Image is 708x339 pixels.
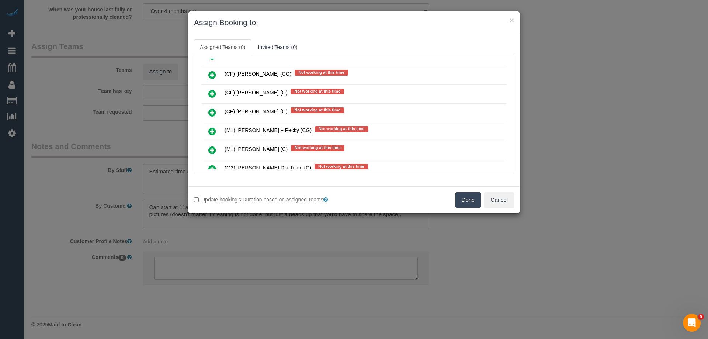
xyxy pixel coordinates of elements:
input: Update booking's Duration based on assigned Teams [194,197,199,202]
span: 5 [698,314,704,320]
button: Done [455,192,481,208]
span: (CF) [PERSON_NAME] (CG) [225,71,291,77]
span: Not working at this time [295,70,348,76]
h3: Assign Booking to: [194,17,514,28]
button: Cancel [484,192,514,208]
span: (M2) [PERSON_NAME] D + Team (C) [225,165,311,171]
label: Update booking's Duration based on assigned Teams [194,196,348,203]
span: (CF) [PERSON_NAME] (C) [225,108,287,114]
span: (M1) [PERSON_NAME] + Pecky (CG) [225,127,312,133]
span: Not working at this time [291,89,344,94]
span: (CF) [PERSON_NAME] (C) [225,90,287,96]
a: Invited Teams (0) [252,39,303,55]
span: Not working at this time [291,145,344,151]
a: Assigned Teams (0) [194,39,251,55]
span: (M1) [PERSON_NAME] (C) [225,146,288,152]
button: × [510,16,514,24]
span: Not working at this time [315,164,368,170]
span: Not working at this time [315,126,368,132]
iframe: Intercom live chat [683,314,701,332]
span: Not working at this time [291,107,344,113]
